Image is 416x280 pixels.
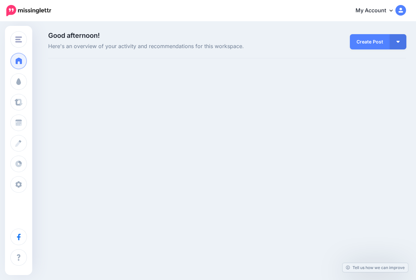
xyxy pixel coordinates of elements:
[6,5,51,16] img: Missinglettr
[350,34,390,49] a: Create Post
[48,32,100,39] span: Good afternoon!
[349,3,406,19] a: My Account
[15,36,22,42] img: menu.png
[343,263,408,272] a: Tell us how we can improve
[396,41,400,43] img: arrow-down-white.png
[48,42,283,51] span: Here's an overview of your activity and recommendations for this workspace.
